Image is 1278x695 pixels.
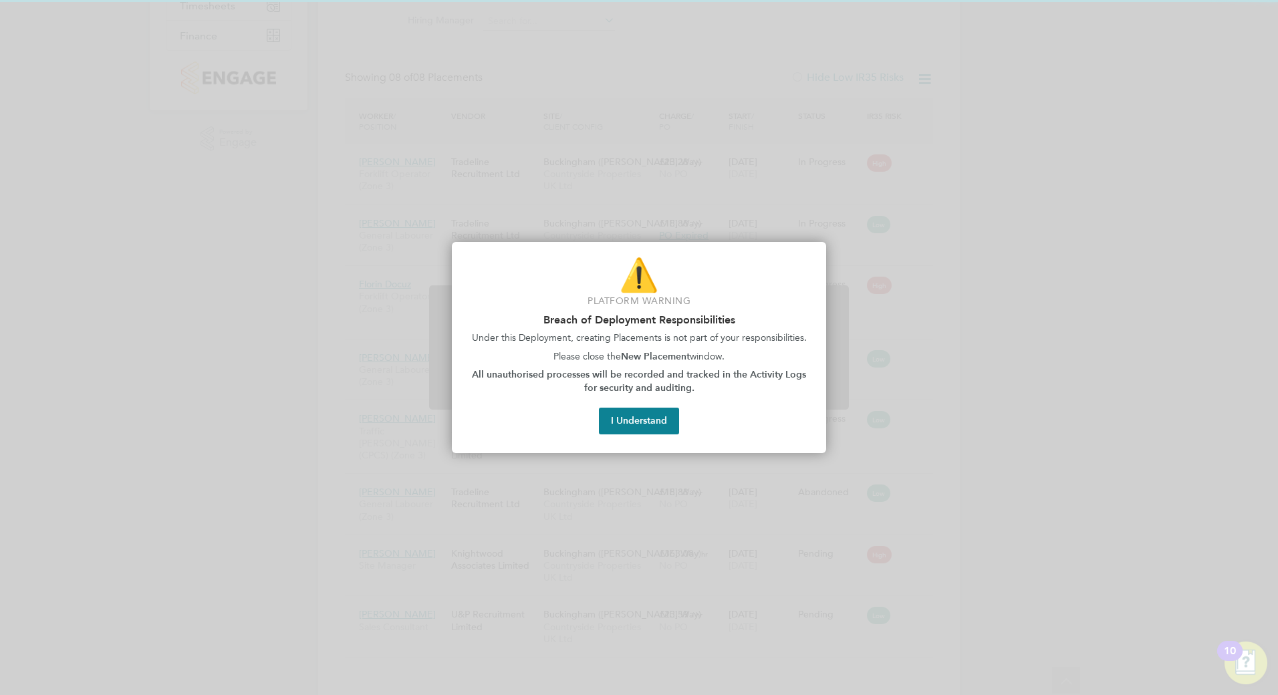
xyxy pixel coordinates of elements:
p: Platform Warning [468,295,810,308]
div: Breach of Deployment Warning [452,242,826,453]
strong: New Placement [621,351,690,362]
h2: Breach of Deployment Responsibilities [468,313,810,326]
button: I Understand [599,408,679,434]
span: window. [690,351,725,362]
span: Please close the [553,351,621,362]
strong: All unauthorised processes will be recorded and tracked in the Activity Logs for security and aud... [472,369,809,394]
p: Under this Deployment, creating Placements is not part of your responsibilities. [468,331,810,345]
p: ⚠️ [468,253,810,297]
